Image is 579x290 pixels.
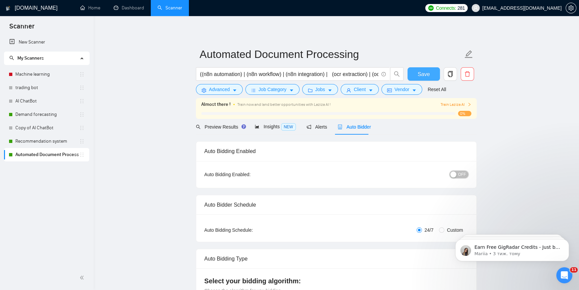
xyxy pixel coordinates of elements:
[566,3,576,13] button: setting
[556,267,572,283] iframe: Intercom live chat
[307,124,327,130] span: Alerts
[196,84,243,95] button: settingAdvancedcaret-down
[428,86,446,93] a: Reset All
[9,55,44,61] span: My Scanners
[15,108,79,121] a: Demand forecasting
[80,5,100,11] a: homeHome
[307,125,311,129] span: notification
[4,94,89,108] li: AI ChatBot
[258,86,286,93] span: Job Category
[354,86,366,93] span: Client
[245,84,299,95] button: barsJob Categorycaret-down
[390,71,403,77] span: search
[341,84,379,95] button: userClientcaret-down
[412,88,417,93] span: caret-down
[458,111,471,116] span: 0%
[387,88,392,93] span: idcard
[204,171,292,178] div: Auto Bidding Enabled:
[390,67,403,81] button: search
[17,55,44,61] span: My Scanners
[251,88,256,93] span: bars
[15,148,79,161] a: Automated Document Processing
[338,125,342,129] span: robot
[368,88,373,93] span: caret-down
[200,46,463,63] input: Scanner name...
[4,68,89,81] li: Machine learning
[302,84,338,95] button: folderJobscaret-down
[15,135,79,148] a: Recommendation system
[4,148,89,161] li: Automated Document Processing
[232,88,237,93] span: caret-down
[4,108,89,121] li: Demand forecasting
[381,72,386,76] span: info-circle
[346,88,351,93] span: user
[204,226,292,234] div: Auto Bidding Schedule:
[204,142,468,161] div: Auto Bidding Enabled
[79,72,85,77] span: holder
[241,124,247,130] div: Tooltip anchor
[457,4,465,12] span: 281
[79,85,85,90] span: holder
[255,124,259,129] span: area-chart
[255,124,296,129] span: Insights
[9,56,14,60] span: search
[289,88,294,93] span: caret-down
[79,112,85,117] span: holder
[196,124,244,130] span: Preview Results
[79,125,85,131] span: holder
[418,70,430,78] span: Save
[461,71,474,77] span: delete
[467,102,471,106] span: right
[445,225,579,272] iframe: Intercom notifications повідомлення
[15,94,79,108] a: AI ChatBot
[80,274,86,281] span: double-left
[6,3,10,14] img: logo
[204,249,468,268] div: Auto Bidding Type
[444,226,466,234] span: Custom
[473,6,478,10] span: user
[9,35,84,49] a: New Scanner
[204,276,468,286] h4: Select your bidding algorithm:
[4,81,89,94] li: trading bot
[422,226,436,234] span: 24/7
[4,121,89,135] li: Copy of AI ChatBot
[308,88,313,93] span: folder
[464,50,473,59] span: edit
[461,67,474,81] button: delete
[196,125,201,129] span: search
[570,267,578,273] span: 11
[4,21,40,35] span: Scanner
[4,35,89,49] li: New Scanner
[114,5,144,11] a: dashboardDashboard
[200,70,378,78] input: Search Freelance Jobs...
[566,5,576,11] span: setting
[458,171,466,178] span: OFF
[237,102,331,107] span: Train now and land better opportunities with Laziza AI !
[338,124,371,130] span: Auto Bidder
[315,86,325,93] span: Jobs
[441,101,471,108] button: Train Laziza AI
[204,195,468,214] div: Auto Bidder Schedule
[381,84,422,95] button: idcardVendorcaret-down
[79,139,85,144] span: holder
[444,71,457,77] span: copy
[157,5,182,11] a: searchScanner
[15,68,79,81] a: Machine learning
[209,86,230,93] span: Advanced
[281,123,296,131] span: NEW
[15,121,79,135] a: Copy of AI ChatBot
[436,4,456,12] span: Connects:
[15,81,79,94] a: trading bot
[408,67,440,81] button: Save
[79,152,85,157] span: holder
[202,88,206,93] span: setting
[428,5,434,11] img: upwork-logo.png
[566,5,576,11] a: setting
[328,88,332,93] span: caret-down
[201,101,231,108] span: Almost there !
